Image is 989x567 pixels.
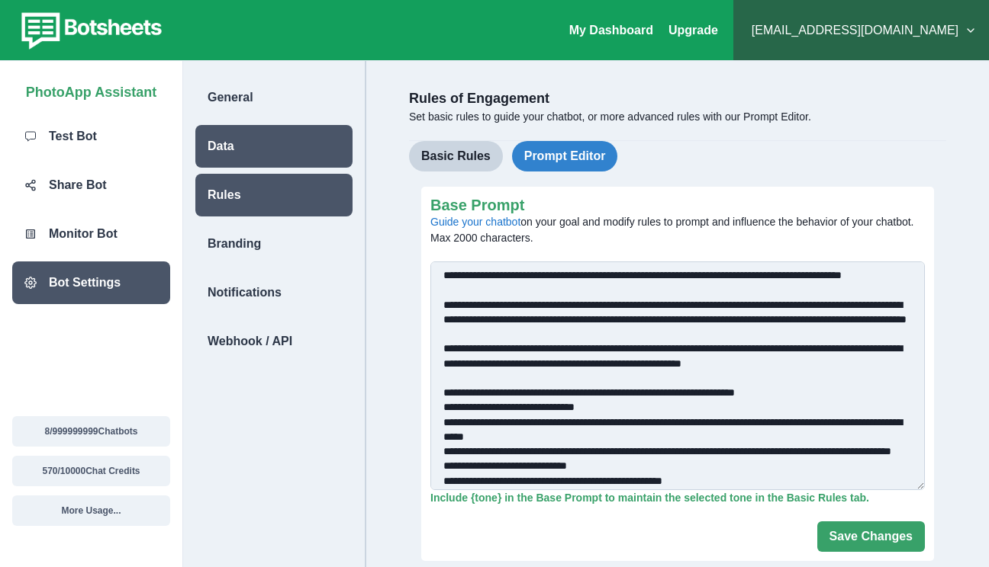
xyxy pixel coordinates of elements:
[183,125,365,168] a: Data
[12,495,170,526] button: More Usage...
[208,235,261,253] p: Branding
[569,24,653,37] a: My Dashboard
[26,76,156,103] p: PhotoApp Assistant
[409,88,946,109] p: Rules of Engagement
[746,15,977,46] button: [EMAIL_ADDRESS][DOMAIN_NAME]
[12,416,170,447] button: 8/999999999Chatbots
[430,196,916,214] h2: Base Prompt
[183,174,365,216] a: Rules
[183,76,365,119] a: General
[12,456,170,486] button: 570/10000Chat Credits
[183,320,365,363] a: Webhook / API
[49,127,97,146] p: Test Bot
[208,332,292,351] p: Webhook / API
[208,283,282,302] p: Notifications
[817,521,925,552] button: Save Changes
[49,176,107,194] p: Share Bot
[183,271,365,314] a: Notifications
[409,109,946,125] p: Set basic rules to guide your chatbot, or more advanced rules with our Prompt Editor.
[430,490,925,506] p: Include {tone} in the Base Prompt to maintain the selected tone in the Basic Rules tab.
[49,274,121,292] p: Bot Settings
[208,137,234,155] p: Data
[208,88,253,107] p: General
[409,141,503,171] button: Basic Rules
[12,9,166,52] img: botsheets-logo.png
[668,24,718,37] a: Upgrade
[183,223,365,265] a: Branding
[430,216,520,228] a: Guide your chatbot
[208,186,241,204] p: Rules
[49,225,118,243] p: Monitor Bot
[512,141,618,171] button: Prompt Editor
[430,214,916,246] p: on your goal and modify rules to prompt and influence the behavior of your chatbot. Max 2000 char...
